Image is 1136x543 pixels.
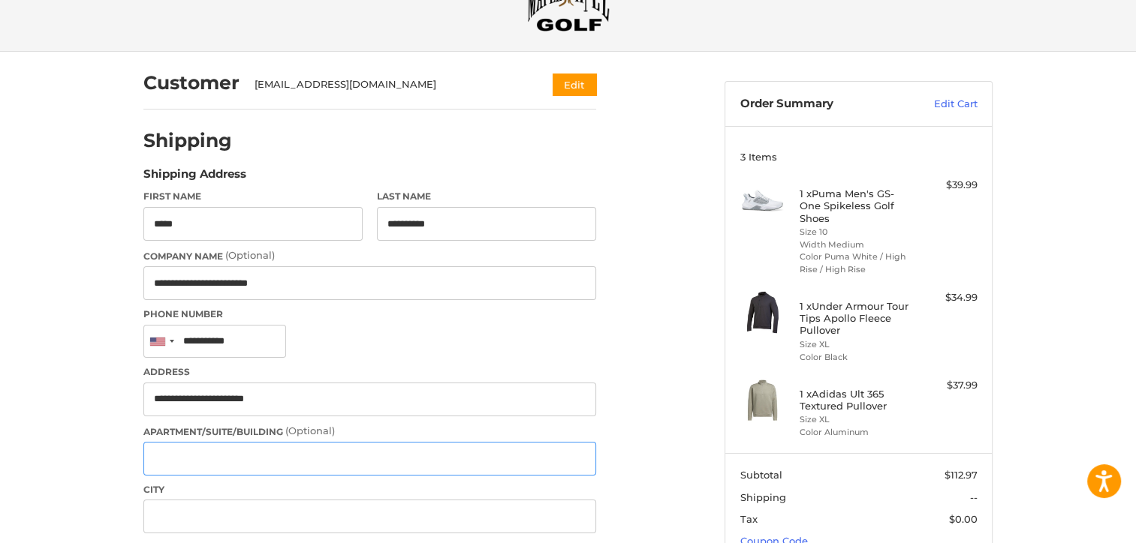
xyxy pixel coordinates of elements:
span: Subtotal [740,469,782,481]
h3: 3 Items [740,151,978,163]
label: Last Name [377,190,596,203]
h4: 1 x Puma Men's GS-One Spikeless Golf Shoes [800,187,915,224]
li: Color Aluminum [800,426,915,439]
h3: Order Summary [740,97,902,112]
label: City [143,483,596,496]
div: $34.99 [918,290,978,305]
div: $39.99 [918,178,978,193]
h2: Shipping [143,129,232,152]
a: Edit Cart [902,97,978,112]
div: [EMAIL_ADDRESS][DOMAIN_NAME] [255,77,524,92]
span: Tax [740,513,758,525]
h4: 1 x Adidas Ult 365 Textured Pullover [800,388,915,412]
li: Size 10 [800,226,915,238]
li: Size XL [800,338,915,351]
li: Color Puma White / High Rise / High Rise [800,250,915,275]
legend: Shipping Address [143,166,246,190]
div: United States: +1 [144,325,179,358]
div: $37.99 [918,378,978,393]
h2: Customer [143,71,240,94]
span: Shipping [740,491,786,503]
h4: 1 x Under Armour Tour Tips Apollo Fleece Pullover [800,300,915,337]
li: Width Medium [800,238,915,251]
button: Edit [553,73,596,95]
small: (Optional) [285,424,335,436]
label: Address [143,365,596,379]
label: First Name [143,190,363,203]
label: Apartment/Suite/Building [143,424,596,439]
label: Phone Number [143,307,596,321]
li: Size XL [800,413,915,426]
small: (Optional) [225,249,275,261]
li: Color Black [800,351,915,364]
label: Company Name [143,248,596,263]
